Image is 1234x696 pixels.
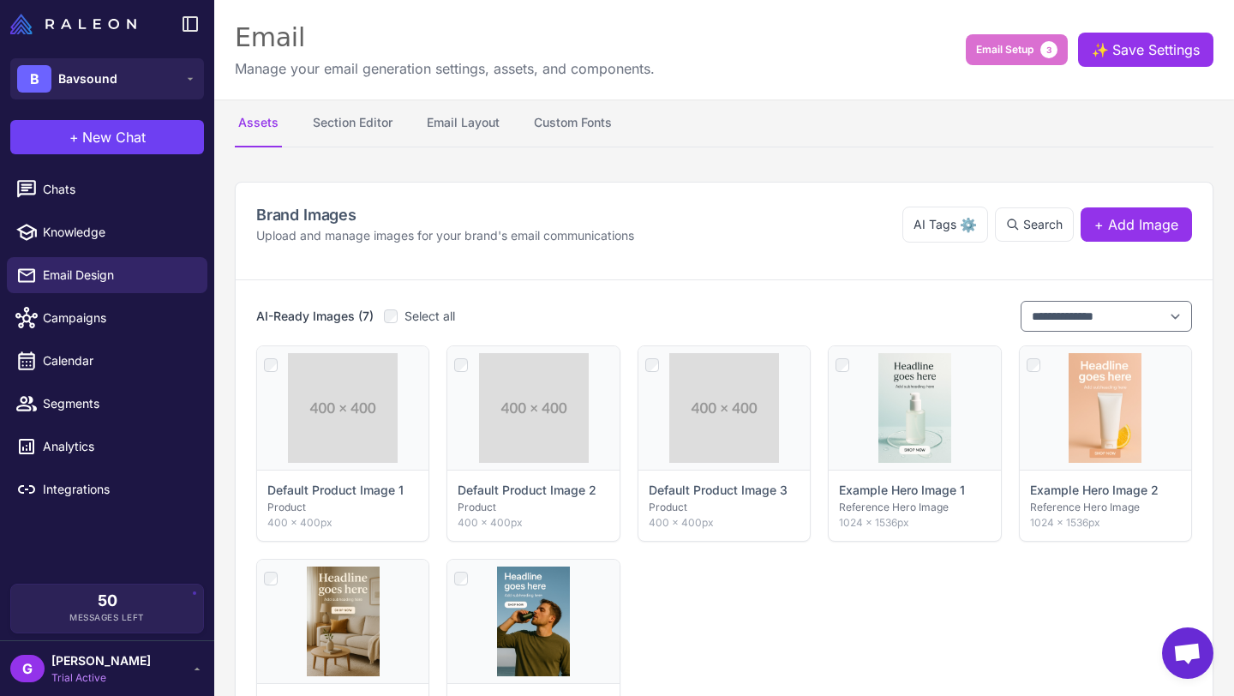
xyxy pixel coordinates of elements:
p: 400 × 400px [267,515,418,531]
a: Raleon Logo [10,14,143,34]
span: Analytics [43,437,194,456]
span: + [69,127,79,147]
button: Assets [235,99,282,147]
p: Upload and manage images for your brand's email communications [256,226,634,245]
p: 1024 × 1536px [1030,515,1181,531]
span: Knowledge [43,223,194,242]
p: Example Hero Image 1 [839,481,965,500]
span: ⚙️ [960,214,977,235]
p: Product [267,500,418,515]
h2: Brand Images [256,203,634,226]
img: Raleon Logo [10,14,136,34]
a: Campaigns [7,300,207,336]
button: ✨Save Settings [1078,33,1213,67]
span: Email Design [43,266,194,285]
p: Product [649,500,800,515]
div: G [10,655,45,682]
input: Select all [384,309,398,323]
span: AI Tags [914,215,956,234]
span: Segments [43,394,194,413]
span: Integrations [43,480,194,499]
span: 3 [1040,41,1057,58]
span: Calendar [43,351,194,370]
button: Search [995,207,1074,242]
a: Chats [7,171,207,207]
a: Analytics [7,429,207,465]
span: Search [1023,215,1063,234]
button: + Add Image [1081,207,1192,242]
span: New Chat [82,127,146,147]
span: Bavsound [58,69,117,88]
a: Knowledge [7,214,207,250]
p: 1024 × 1536px [839,515,990,531]
span: Trial Active [51,670,151,686]
p: 400 × 400px [458,515,608,531]
label: Select all [384,307,455,326]
a: Calendar [7,343,207,379]
p: Manage your email generation settings, assets, and components. [235,58,655,79]
button: Custom Fonts [530,99,615,147]
p: Default Product Image 2 [458,481,596,500]
button: AI Tags⚙️ [902,207,988,243]
p: Default Product Image 3 [649,481,788,500]
div: B [17,65,51,93]
p: Example Hero Image 2 [1030,481,1159,500]
p: Product [458,500,608,515]
h3: AI-Ready Images (7) [256,307,374,326]
span: Messages Left [69,611,145,624]
div: Email [235,21,655,55]
span: [PERSON_NAME] [51,651,151,670]
button: Email Setup3 [966,34,1068,65]
button: BBavsound [10,58,204,99]
span: ✨ [1092,39,1105,53]
button: +New Chat [10,120,204,154]
div: Open chat [1162,627,1213,679]
p: Reference Hero Image [839,500,990,515]
a: Integrations [7,471,207,507]
p: 400 × 400px [649,515,800,531]
p: Default Product Image 1 [267,481,404,500]
button: Section Editor [309,99,396,147]
a: Email Design [7,257,207,293]
span: + Add Image [1094,214,1178,235]
span: Chats [43,180,194,199]
span: 50 [98,593,117,609]
span: Campaigns [43,309,194,327]
a: Segments [7,386,207,422]
button: Email Layout [423,99,503,147]
span: Email Setup [976,42,1033,57]
p: Reference Hero Image [1030,500,1181,515]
